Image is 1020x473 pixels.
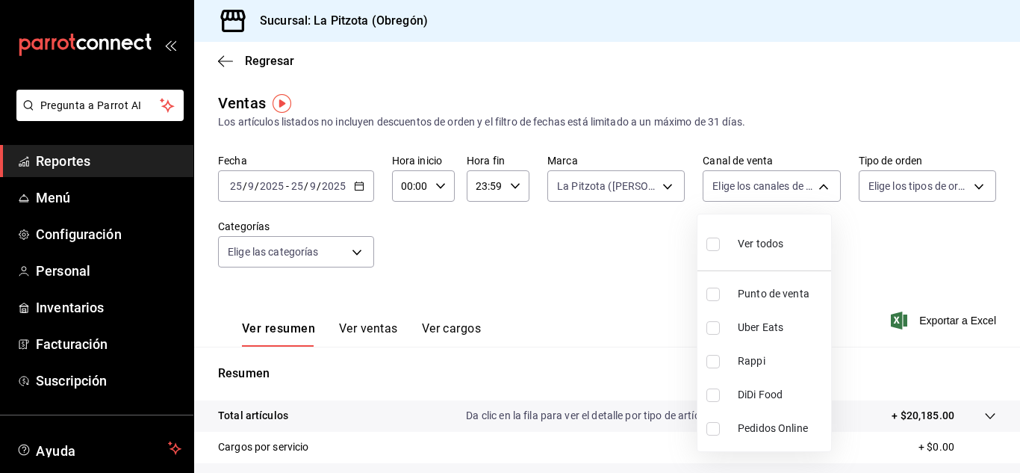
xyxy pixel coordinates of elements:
span: DiDi Food [738,387,825,403]
img: Tooltip marker [273,94,291,113]
span: Pedidos Online [738,421,825,436]
span: Punto de venta [738,286,825,302]
span: Ver todos [738,236,783,252]
span: Uber Eats [738,320,825,336]
span: Rappi [738,353,825,369]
